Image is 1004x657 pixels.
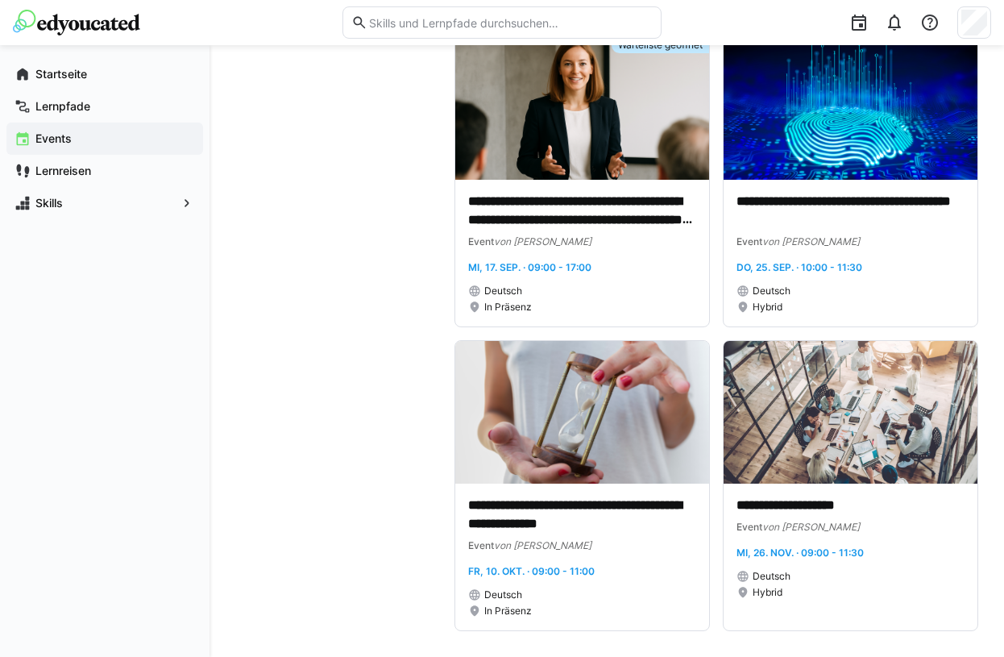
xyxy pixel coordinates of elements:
span: Do, 25. Sep. · 10:00 - 11:30 [736,261,862,273]
span: Fr, 10. Okt. · 09:00 - 11:00 [468,565,595,577]
input: Skills und Lernpfade durchsuchen… [367,15,652,30]
span: Deutsch [753,570,790,583]
span: von [PERSON_NAME] [762,521,860,533]
span: von [PERSON_NAME] [494,235,591,247]
span: von [PERSON_NAME] [762,235,860,247]
span: Mi, 26. Nov. · 09:00 - 11:30 [736,547,864,559]
img: image [724,341,977,484]
span: Deutsch [484,285,522,297]
span: Event [736,521,762,533]
span: In Präsenz [484,605,532,617]
span: Event [736,235,762,247]
span: von [PERSON_NAME] [494,539,591,551]
span: Hybrid [753,301,782,314]
span: In Präsenz [484,301,532,314]
img: image [455,341,709,484]
span: Deutsch [484,588,522,601]
span: Hybrid [753,586,782,599]
img: image [455,37,709,180]
img: image [724,37,977,180]
span: Event [468,539,494,551]
span: Event [468,235,494,247]
span: Deutsch [753,285,790,297]
span: Mi, 17. Sep. · 09:00 - 17:00 [468,261,591,273]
